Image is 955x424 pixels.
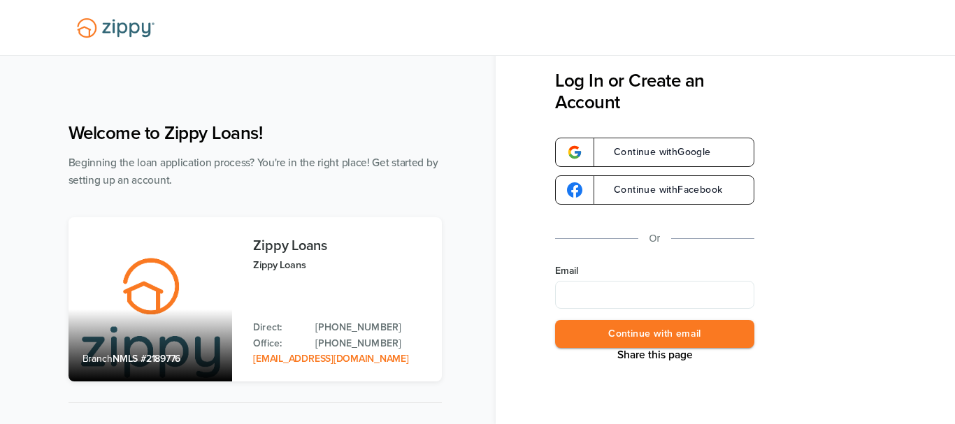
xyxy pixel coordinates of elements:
[555,70,754,113] h3: Log In or Create an Account
[253,320,301,335] p: Direct:
[82,353,113,365] span: Branch
[315,336,427,351] a: Office Phone: 512-975-2947
[600,185,722,195] span: Continue with Facebook
[600,147,711,157] span: Continue with Google
[253,238,427,254] h3: Zippy Loans
[567,182,582,198] img: google-logo
[555,264,754,278] label: Email
[613,348,697,362] button: Share This Page
[253,336,301,351] p: Office:
[69,12,163,44] img: Lender Logo
[315,320,427,335] a: Direct Phone: 512-975-2947
[253,257,427,273] p: Zippy Loans
[113,353,180,365] span: NMLS #2189776
[69,156,438,187] span: Beginning the loan application process? You're in the right place! Get started by setting up an a...
[555,138,754,167] a: google-logoContinue withGoogle
[555,281,754,309] input: Email Address
[567,145,582,160] img: google-logo
[555,320,754,349] button: Continue with email
[69,122,442,144] h1: Welcome to Zippy Loans!
[555,175,754,205] a: google-logoContinue withFacebook
[253,353,408,365] a: Email Address: zippyguide@zippymh.com
[649,230,661,247] p: Or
